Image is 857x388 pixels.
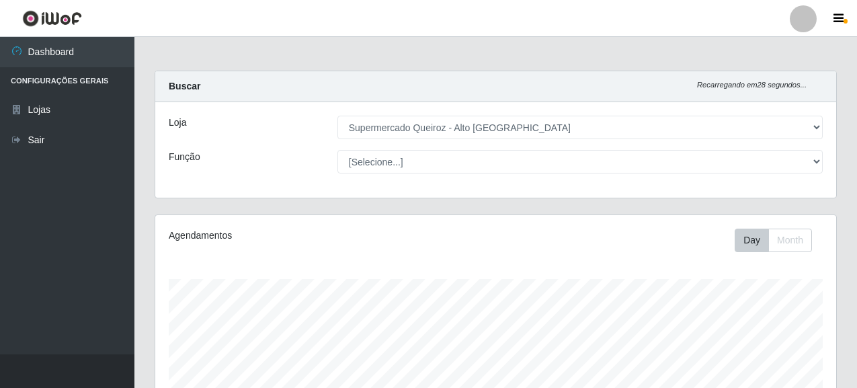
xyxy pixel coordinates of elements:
[697,81,807,89] i: Recarregando em 28 segundos...
[735,229,769,252] button: Day
[169,81,200,91] strong: Buscar
[169,229,430,243] div: Agendamentos
[735,229,823,252] div: Toolbar with button groups
[22,10,82,27] img: CoreUI Logo
[169,116,186,130] label: Loja
[169,150,200,164] label: Função
[735,229,812,252] div: First group
[768,229,812,252] button: Month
